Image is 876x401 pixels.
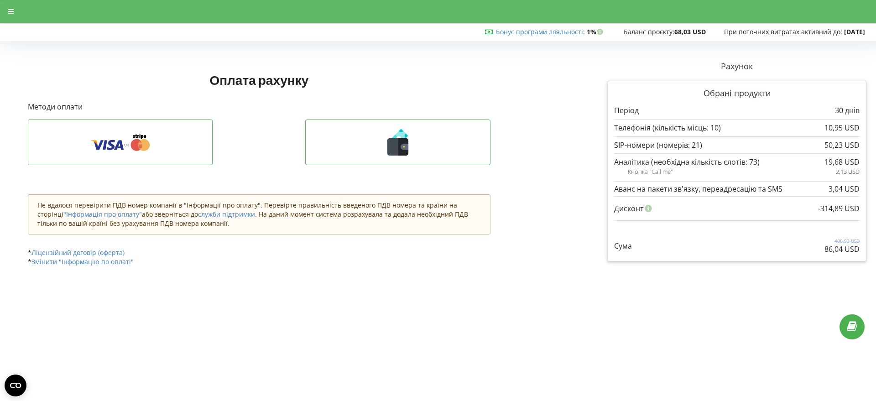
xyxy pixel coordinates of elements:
span: При поточних витратах активний до: [724,27,842,36]
p: Телефонія (кількість місць: 10) [614,123,721,133]
div: Не вдалося перевірити ПДВ номер компанії в "Інформації про оплату". Перевірте правильність введен... [28,194,490,234]
strong: 68,03 USD [674,27,706,36]
p: Рахунок [607,61,866,73]
p: Методи оплати [28,102,490,112]
a: Ліцензійний договір (оферта) [31,248,125,257]
span: Кнопка "Call me" [628,167,673,176]
p: SIP-номери (номерів: 21) [614,140,702,151]
p: 19,68 USD [824,157,860,167]
span: : [496,27,585,36]
a: Змінити "Інформацію по оплаті" [31,257,134,266]
p: 400,93 USD [824,238,860,244]
a: "Інформація про оплату" [63,210,142,219]
p: 30 днів [835,105,860,116]
div: -314,89 USD [818,200,860,217]
div: 3,04 USD [829,185,860,193]
strong: 1% [587,27,605,36]
p: 50,23 USD [824,140,860,151]
p: Період [614,105,639,116]
strong: [DATE] [844,27,865,36]
div: Аванс на пакети зв'язку, переадресацію та SMS [614,185,860,193]
button: Open CMP widget [5,375,26,396]
a: служби підтримки [198,210,255,219]
h1: Оплата рахунку [28,72,490,88]
a: Бонус програми лояльності [496,27,583,36]
p: Сума [614,241,632,251]
p: 10,95 USD [824,123,860,133]
span: Баланс проєкту: [624,27,674,36]
p: 86,04 USD [824,244,860,255]
p: Обрані продукти [614,88,860,99]
p: 2,13 USD [836,167,860,176]
div: Дисконт [614,200,860,217]
p: Аналітика (необхідна кількість слотів: 73) [614,157,760,167]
